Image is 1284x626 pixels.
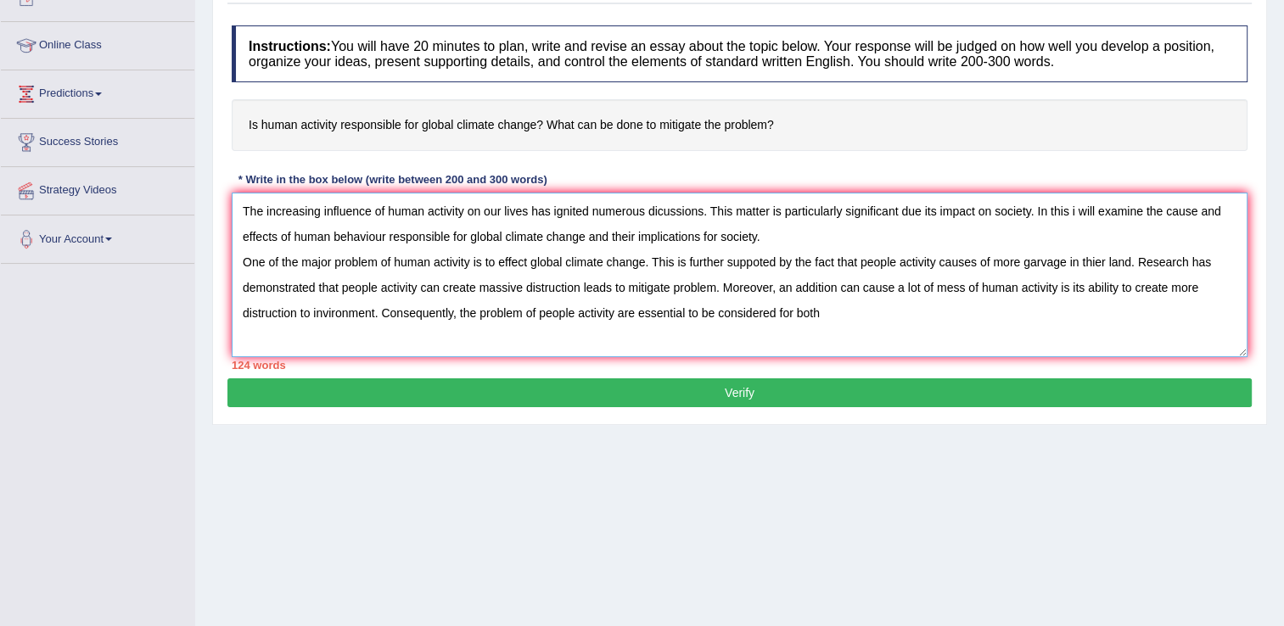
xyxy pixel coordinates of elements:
[227,378,1252,407] button: Verify
[232,357,1248,373] div: 124 words
[1,215,194,258] a: Your Account
[1,22,194,64] a: Online Class
[1,70,194,113] a: Predictions
[249,39,331,53] b: Instructions:
[1,167,194,210] a: Strategy Videos
[232,172,553,188] div: * Write in the box below (write between 200 and 300 words)
[1,119,194,161] a: Success Stories
[232,25,1248,82] h4: You will have 20 minutes to plan, write and revise an essay about the topic below. Your response ...
[232,99,1248,151] h4: Is human activity responsible for global climate change? What can be done to mitigate the problem?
